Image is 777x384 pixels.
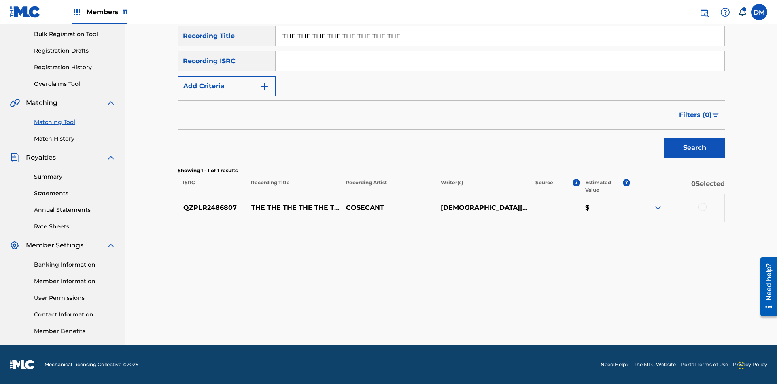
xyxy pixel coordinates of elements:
[34,189,116,198] a: Statements
[573,179,580,186] span: ?
[26,98,57,108] span: Matching
[34,222,116,231] a: Rate Sheets
[535,179,553,194] p: Source
[10,98,20,108] img: Matching
[246,203,341,213] p: THE THE THE THE THE THE THE THE
[106,98,116,108] img: expand
[340,203,435,213] p: COSECANT
[733,361,767,368] a: Privacy Policy
[737,345,777,384] iframe: Chat Widget
[106,153,116,162] img: expand
[601,361,629,368] a: Need Help?
[259,81,269,91] img: 9d2ae6d4665cec9f34b9.svg
[630,179,725,194] p: 0 Selected
[634,361,676,368] a: The MLC Website
[34,80,116,88] a: Overclaims Tool
[10,153,19,162] img: Royalties
[10,241,19,250] img: Member Settings
[34,134,116,143] a: Match History
[696,4,712,20] a: Public Search
[34,118,116,126] a: Matching Tool
[34,260,116,269] a: Banking Information
[26,241,83,250] span: Member Settings
[34,206,116,214] a: Annual Statements
[751,4,767,20] div: User Menu
[699,7,709,17] img: search
[664,138,725,158] button: Search
[623,179,630,186] span: ?
[340,179,435,194] p: Recording Artist
[34,173,116,181] a: Summary
[45,361,138,368] span: Mechanical Licensing Collective © 2025
[679,110,712,120] span: Filters ( 0 )
[435,179,530,194] p: Writer(s)
[10,360,35,369] img: logo
[34,30,116,38] a: Bulk Registration Tool
[720,7,730,17] img: help
[674,105,725,125] button: Filters (0)
[653,203,663,213] img: expand
[717,4,733,20] div: Help
[178,203,246,213] p: QZPLR2486807
[26,153,56,162] span: Royalties
[106,241,116,250] img: expand
[178,26,725,162] form: Search Form
[34,63,116,72] a: Registration History
[178,76,276,96] button: Add Criteria
[10,6,41,18] img: MLC Logo
[34,310,116,319] a: Contact Information
[72,7,82,17] img: Top Rightsholders
[34,327,116,335] a: Member Benefits
[754,254,777,320] iframe: Resource Center
[580,203,630,213] p: $
[87,7,127,17] span: Members
[681,361,728,368] a: Portal Terms of Use
[123,8,127,16] span: 11
[34,294,116,302] a: User Permissions
[34,277,116,286] a: Member Information
[178,179,246,194] p: ISRC
[585,179,622,194] p: Estimated Value
[246,179,340,194] p: Recording Title
[435,203,530,213] p: [DEMOGRAPHIC_DATA][PERSON_NAME]
[738,8,746,16] div: Notifications
[178,167,725,174] p: Showing 1 - 1 of 1 results
[34,47,116,55] a: Registration Drafts
[739,353,744,378] div: Drag
[712,113,719,117] img: filter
